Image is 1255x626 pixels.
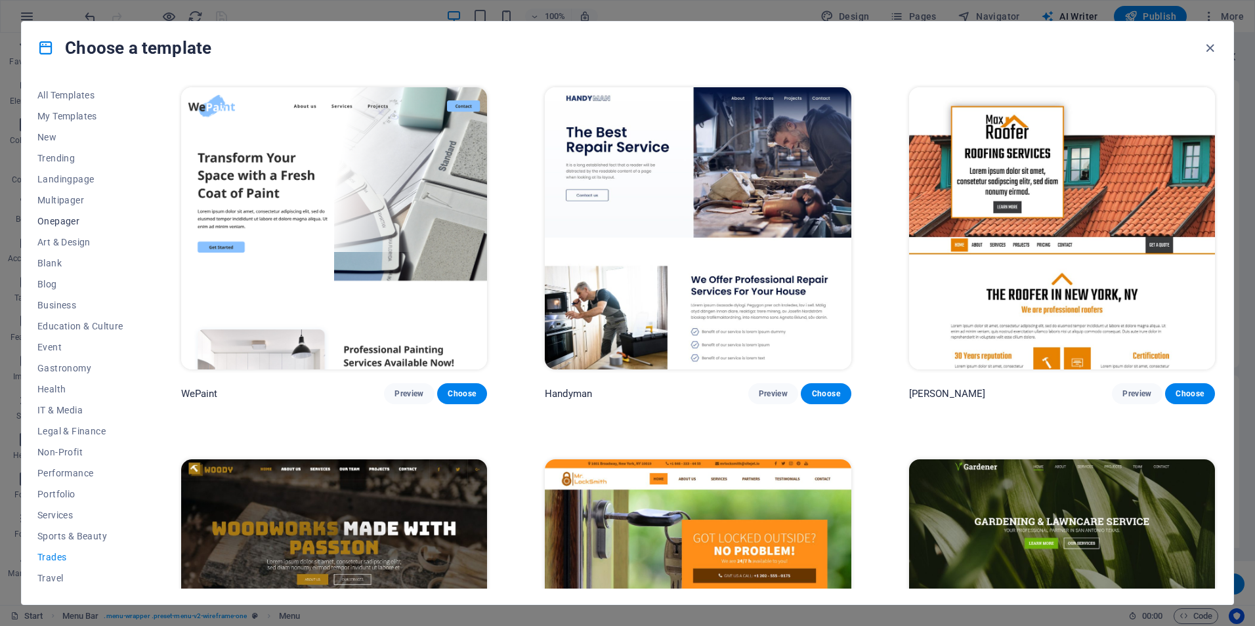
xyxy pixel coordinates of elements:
span: Education & Culture [37,321,123,331]
button: All Templates [37,85,123,106]
button: My Templates [37,106,123,127]
button: Choose [1165,383,1215,404]
span: IT & Media [37,405,123,415]
span: Non-Profit [37,447,123,457]
button: Blog [37,274,123,295]
span: Portfolio [37,489,123,499]
button: Travel [37,568,123,589]
span: Trending [37,153,123,163]
span: Travel [37,573,123,583]
p: [PERSON_NAME] [909,387,986,400]
button: Preview [748,383,798,404]
h4: Choose a template [37,37,211,58]
span: [DOMAIN_NAME] [131,538,347,567]
button: Health [37,379,123,400]
p: WePaint [181,387,218,400]
button: IT & Media [37,400,123,421]
button: Trades [37,547,123,568]
span: Services [37,510,123,520]
img: Max Roofer [909,87,1215,369]
span: Preview [394,388,423,399]
button: Onepager [37,211,123,232]
button: Choose [801,383,851,404]
span: Multipager [37,195,123,205]
span: New [37,132,123,142]
p: Handyman [545,387,592,400]
span: Preview [759,388,788,399]
span: Blog [37,279,123,289]
button: Trending [37,148,123,169]
button: Sports & Beauty [37,526,123,547]
button: Gastronomy [37,358,123,379]
span: Gastronomy [37,363,123,373]
button: Choose [437,383,487,404]
button: Portfolio [37,484,123,505]
span: Choose [448,388,477,399]
span: Sports & Beauty [37,531,123,541]
button: Business [37,295,123,316]
span: All Templates [37,90,123,100]
button: Art & Design [37,232,123,253]
span: Choose [811,388,840,399]
button: Preview [384,383,434,404]
button: Event [37,337,123,358]
span: Trades [37,552,123,562]
button: Preview [1112,383,1162,404]
button: New [37,127,123,148]
span: Business [37,300,123,310]
img: Handyman [545,87,851,369]
span: Art & Design [37,237,123,247]
span: My Templates [37,111,123,121]
button: Landingpage [37,169,123,190]
span: Onepager [37,216,123,226]
span: Preview [1122,388,1151,399]
button: Education & Culture [37,316,123,337]
span: Event [37,342,123,352]
button: Blank [37,253,123,274]
span: Legal & Finance [37,426,123,436]
span: Choose [1176,388,1204,399]
button: Performance [37,463,123,484]
span: Blank [37,258,123,268]
button: Services [37,505,123,526]
span: Landingpage [37,174,123,184]
img: WePaint [181,87,487,369]
span: Performance [37,468,123,478]
button: Non-Profit [37,442,123,463]
button: Legal & Finance [37,421,123,442]
span: Health [37,384,123,394]
button: Multipager [37,190,123,211]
